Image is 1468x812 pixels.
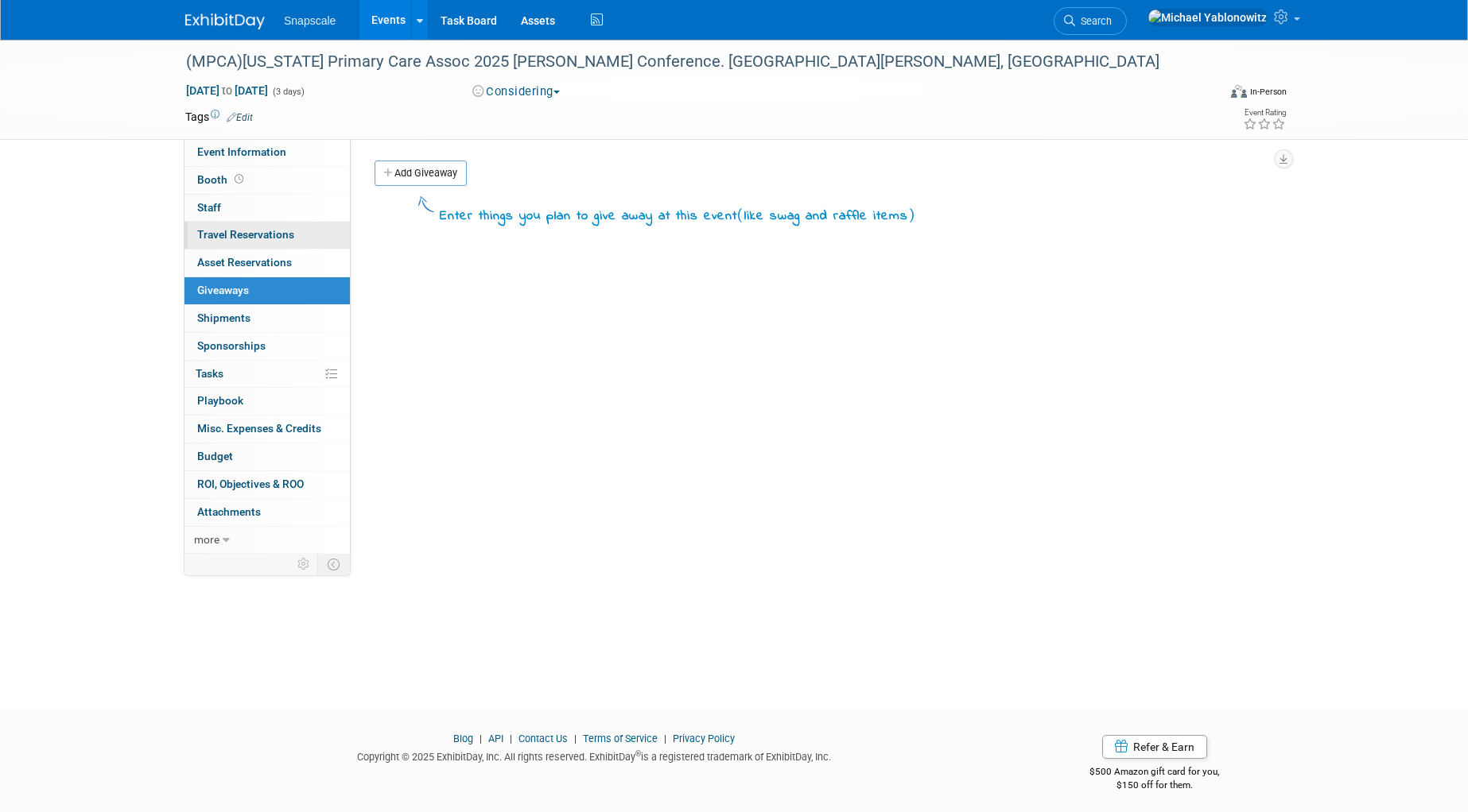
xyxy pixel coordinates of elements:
span: Booth [197,173,247,186]
a: Booth [184,167,350,194]
span: Shipments [197,311,250,324]
span: ( [737,207,744,222]
a: Blog [453,733,473,744]
span: Giveaways [197,284,249,296]
a: Misc. Expenses & Credits [184,416,350,443]
a: Attachments [184,499,350,526]
span: Event Information [197,145,286,158]
a: Contact Us [518,733,568,744]
a: Edit [227,112,253,123]
a: Event Information [184,139,350,166]
sup: ® [635,749,641,758]
div: $150 off for them. [1027,779,1284,792]
a: Tasks [184,361,350,388]
span: Search [1075,15,1112,27]
div: Copyright © 2025 ExhibitDay, Inc. All rights reserved. ExhibitDay is a registered trademark of Ex... [185,746,1003,764]
a: Search [1054,7,1127,35]
a: more [184,527,350,554]
div: (MPCA)[US_STATE] Primary Care Assoc 2025 [PERSON_NAME] Conference. [GEOGRAPHIC_DATA][PERSON_NAME]... [181,48,1193,76]
span: ) [908,207,915,222]
a: Playbook [184,388,350,415]
img: Michael Yablonowitz [1148,9,1268,26]
a: Budget [184,443,350,470]
span: | [476,733,486,744]
a: Asset Reservations [184,249,350,276]
span: Budget [197,450,233,462]
span: Sponsorships [197,339,266,352]
div: Event Format [1123,83,1287,106]
span: (3 days) [271,87,305,97]
span: more [194,533,219,546]
span: | [570,733,581,744]
td: Personalize Event Tab Strip [290,554,318,574]
span: Playbook [197,394,243,407]
button: Considering [467,83,566,100]
span: Tasks [196,367,223,380]
span: | [506,733,516,744]
span: | [660,733,670,744]
a: Terms of Service [583,733,658,744]
span: Misc. Expenses & Credits [197,422,321,435]
a: Travel Reservations [184,222,350,249]
span: Snapscale [284,14,336,27]
div: Event Rating [1243,109,1286,117]
img: Format-Inperson.png [1231,85,1247,98]
a: ROI, Objectives & ROO [184,471,350,498]
td: Toggle Event Tabs [318,554,351,574]
div: $500 Amazon gift card for you, [1027,755,1284,791]
img: ExhibitDay [185,14,265,29]
a: API [488,733,503,744]
span: Booth not reserved yet [231,173,247,185]
span: Asset Reservations [197,256,292,269]
a: Sponsorships [184,333,350,360]
a: Giveaways [184,277,350,304]
span: Attachments [197,505,261,518]
a: Privacy Policy [673,733,735,744]
a: Add Giveaway [375,160,467,186]
a: Shipments [184,305,350,332]
div: In-Person [1249,86,1287,98]
span: to [219,84,235,97]
span: Staff [197,201,221,214]
a: Refer & Earn [1102,735,1207,759]
a: Staff [184,195,350,222]
span: Travel Reservations [197,228,294,241]
td: Tags [185,109,253,125]
span: ROI, Objectives & ROO [197,478,304,490]
div: Enter things you plan to give away at this event like swag and raffle items [440,205,915,226]
span: [DATE] [DATE] [185,83,269,98]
